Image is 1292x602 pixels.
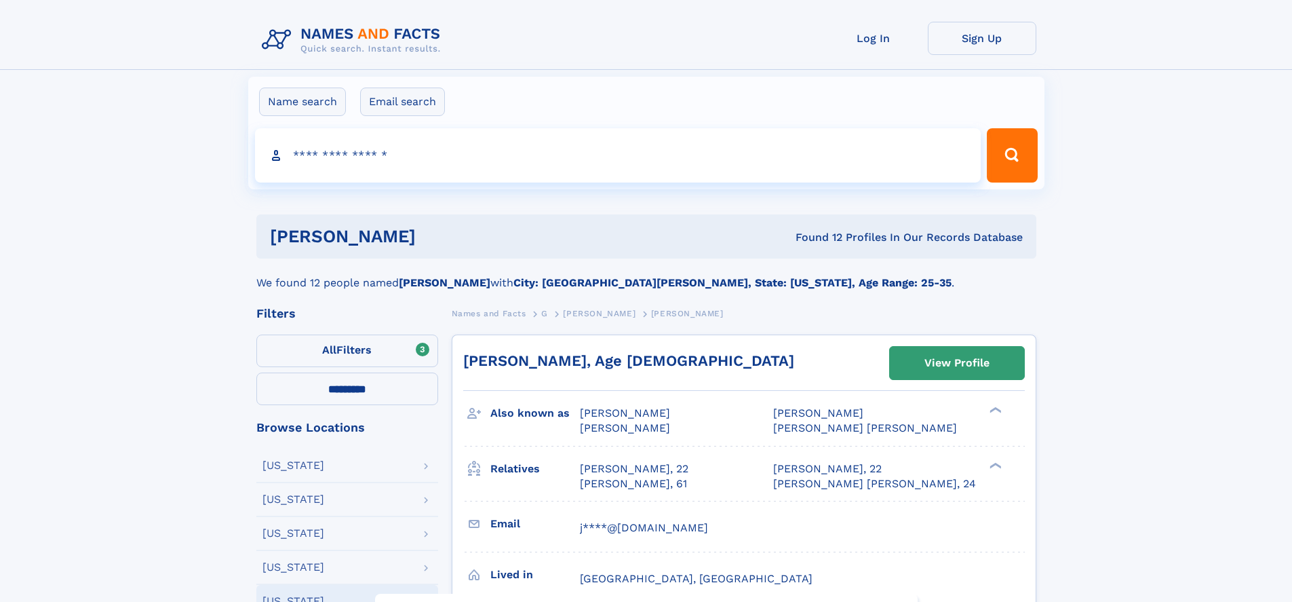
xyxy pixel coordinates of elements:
h3: Email [490,512,580,535]
span: [PERSON_NAME] [580,421,670,434]
div: View Profile [924,347,990,379]
div: [US_STATE] [262,494,324,505]
div: ❯ [986,461,1002,470]
h3: Relatives [490,457,580,481]
a: [PERSON_NAME], 22 [773,462,882,476]
div: We found 12 people named with . [256,259,1036,291]
label: Name search [259,88,346,116]
img: Logo Names and Facts [256,22,452,58]
a: Sign Up [928,22,1036,55]
div: Browse Locations [256,421,438,434]
a: [PERSON_NAME], Age [DEMOGRAPHIC_DATA] [463,352,794,369]
div: Found 12 Profiles In Our Records Database [606,230,1023,245]
h3: Lived in [490,563,580,586]
div: [US_STATE] [262,528,324,539]
a: View Profile [890,347,1024,379]
div: ❯ [986,406,1002,415]
a: G [541,305,548,322]
span: All [322,343,336,356]
div: [US_STATE] [262,562,324,573]
span: [PERSON_NAME] [563,309,635,318]
span: [GEOGRAPHIC_DATA], [GEOGRAPHIC_DATA] [580,572,813,585]
a: [PERSON_NAME] [PERSON_NAME], 24 [773,476,976,491]
input: search input [255,128,981,183]
div: Filters [256,307,438,320]
a: Log In [819,22,928,55]
a: [PERSON_NAME], 22 [580,462,688,476]
a: [PERSON_NAME] [563,305,635,322]
span: [PERSON_NAME] [580,407,670,419]
span: G [541,309,548,318]
div: [US_STATE] [262,460,324,471]
a: [PERSON_NAME], 61 [580,476,687,491]
b: City: [GEOGRAPHIC_DATA][PERSON_NAME], State: [US_STATE], Age Range: 25-35 [513,276,952,289]
button: Search Button [987,128,1037,183]
span: [PERSON_NAME] [651,309,724,318]
span: [PERSON_NAME] [PERSON_NAME] [773,421,957,434]
b: [PERSON_NAME] [399,276,490,289]
h1: [PERSON_NAME] [270,228,606,245]
span: [PERSON_NAME] [773,407,863,419]
label: Email search [360,88,445,116]
label: Filters [256,335,438,367]
a: Names and Facts [452,305,526,322]
h3: Also known as [490,402,580,425]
